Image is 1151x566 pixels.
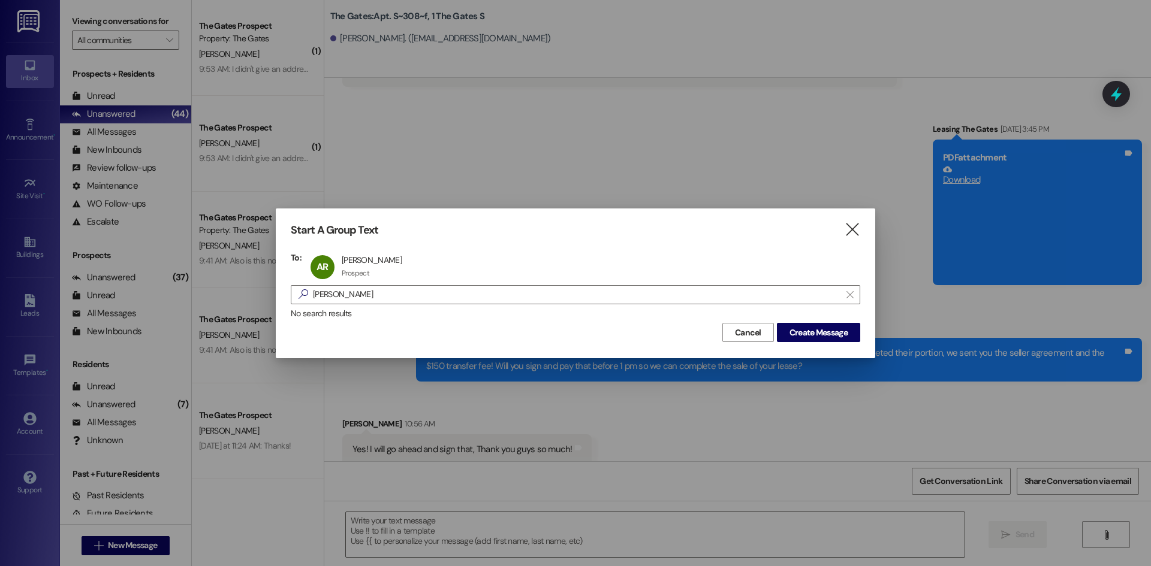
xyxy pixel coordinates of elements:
[294,288,313,301] i: 
[777,323,860,342] button: Create Message
[291,307,860,320] div: No search results
[317,261,328,273] span: AR
[291,252,302,263] h3: To:
[790,326,848,339] span: Create Message
[313,286,840,303] input: Search for any contact or apartment
[342,255,402,265] div: [PERSON_NAME]
[846,290,853,299] i: 
[291,223,378,237] h3: Start A Group Text
[722,323,774,342] button: Cancel
[840,286,860,304] button: Clear text
[342,268,369,278] div: Prospect
[735,326,761,339] span: Cancel
[844,223,860,236] i: 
